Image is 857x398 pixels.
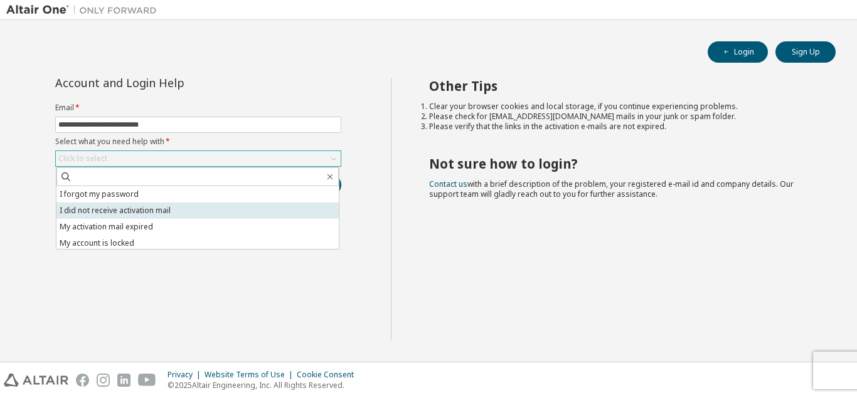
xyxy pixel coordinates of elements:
img: Altair One [6,4,163,16]
li: Clear your browser cookies and local storage, if you continue experiencing problems. [429,102,814,112]
button: Sign Up [775,41,836,63]
button: Login [708,41,768,63]
label: Email [55,103,341,113]
label: Select what you need help with [55,137,341,147]
div: Website Terms of Use [205,370,297,380]
img: youtube.svg [138,374,156,387]
p: © 2025 Altair Engineering, Inc. All Rights Reserved. [168,380,361,390]
div: Cookie Consent [297,370,361,380]
img: linkedin.svg [117,374,130,387]
li: Please verify that the links in the activation e-mails are not expired. [429,122,814,132]
div: Click to select [58,154,107,164]
img: altair_logo.svg [4,374,68,387]
h2: Not sure how to login? [429,155,814,172]
li: I forgot my password [56,186,339,202]
div: Privacy [168,370,205,380]
h2: Other Tips [429,78,814,94]
a: Contact us [429,179,467,189]
img: facebook.svg [76,374,89,387]
div: Click to select [56,151,341,166]
li: Please check for [EMAIL_ADDRESS][DOMAIN_NAME] mails in your junk or spam folder. [429,112,814,122]
div: Account and Login Help [55,78,284,88]
span: with a brief description of the problem, your registered e-mail id and company details. Our suppo... [429,179,794,199]
img: instagram.svg [97,374,110,387]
